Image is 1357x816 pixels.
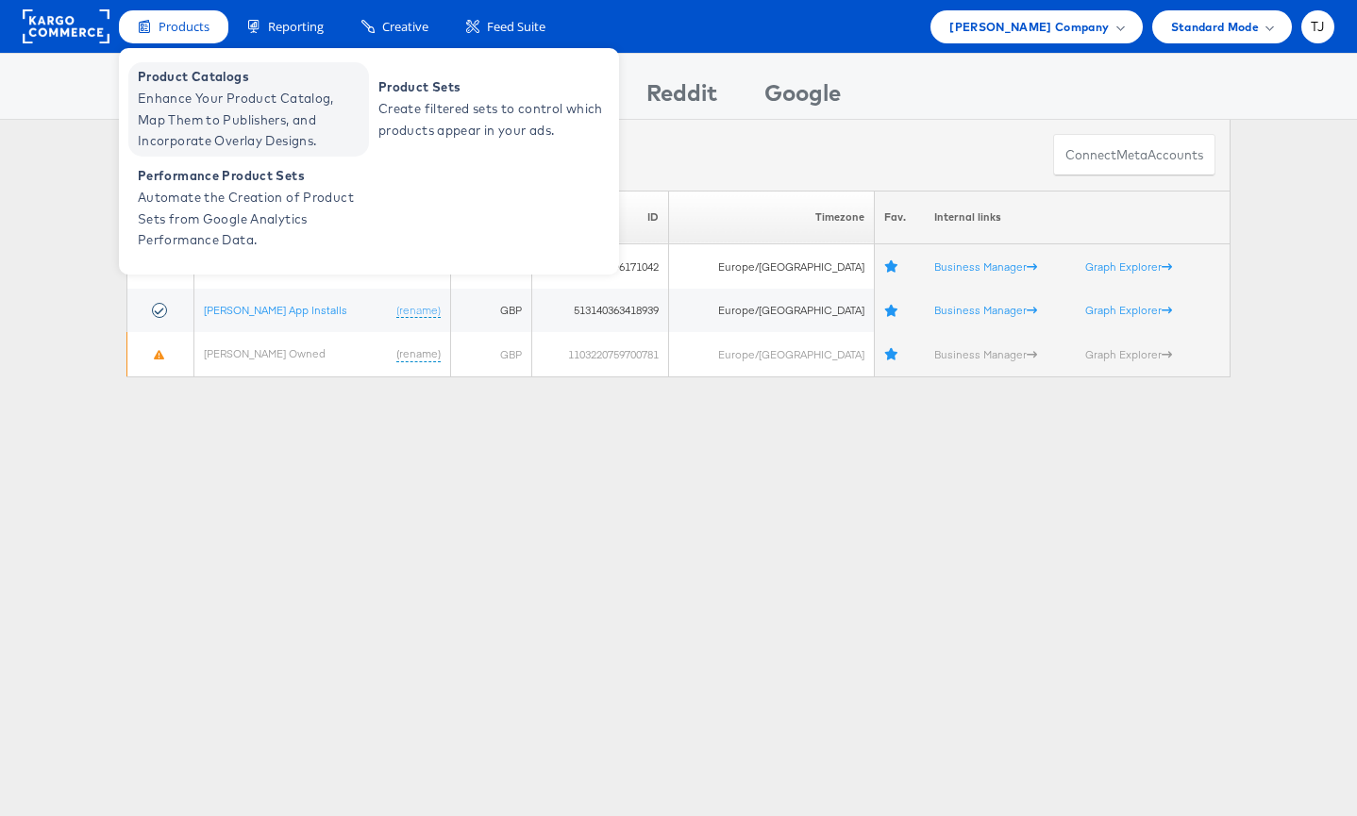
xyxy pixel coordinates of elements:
a: Performance Product Sets Automate the Creation of Product Sets from Google Analytics Performance ... [128,161,369,256]
span: Product Sets [378,76,605,98]
div: Reddit [646,76,717,119]
span: Standard Mode [1171,17,1259,37]
a: Graph Explorer [1085,303,1172,317]
div: Google [764,76,841,119]
span: Products [159,18,209,36]
td: GBP [450,289,532,333]
td: Europe/[GEOGRAPHIC_DATA] [668,289,874,333]
td: 513140363418939 [532,289,669,333]
a: (rename) [396,303,441,319]
span: Creative [382,18,428,36]
span: Enhance Your Product Catalog, Map Them to Publishers, and Incorporate Overlay Designs. [138,88,364,152]
a: Business Manager [934,259,1037,274]
span: Create filtered sets to control which products appear in your ads. [378,98,605,142]
span: Performance Product Sets [138,165,364,187]
a: Product Sets Create filtered sets to control which products appear in your ads. [369,62,610,157]
span: Product Catalogs [138,66,364,88]
span: TJ [1311,21,1325,33]
a: Business Manager [934,303,1037,317]
td: Europe/[GEOGRAPHIC_DATA] [668,332,874,376]
span: Reporting [268,18,324,36]
span: Feed Suite [487,18,545,36]
th: Timezone [668,191,874,244]
a: [PERSON_NAME] App Installs [204,303,347,317]
a: Product Catalogs Enhance Your Product Catalog, Map Them to Publishers, and Incorporate Overlay De... [128,62,369,157]
a: Graph Explorer [1085,259,1172,274]
td: Europe/[GEOGRAPHIC_DATA] [668,244,874,289]
td: 1103220759700781 [532,332,669,376]
a: Business Manager [934,347,1037,361]
a: [PERSON_NAME] Owned [204,346,326,360]
a: Graph Explorer [1085,347,1172,361]
a: (rename) [396,346,441,362]
span: meta [1116,146,1148,164]
td: GBP [450,332,532,376]
button: ConnectmetaAccounts [1053,134,1215,176]
span: [PERSON_NAME] Company [949,17,1109,37]
span: Automate the Creation of Product Sets from Google Analytics Performance Data. [138,187,364,251]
